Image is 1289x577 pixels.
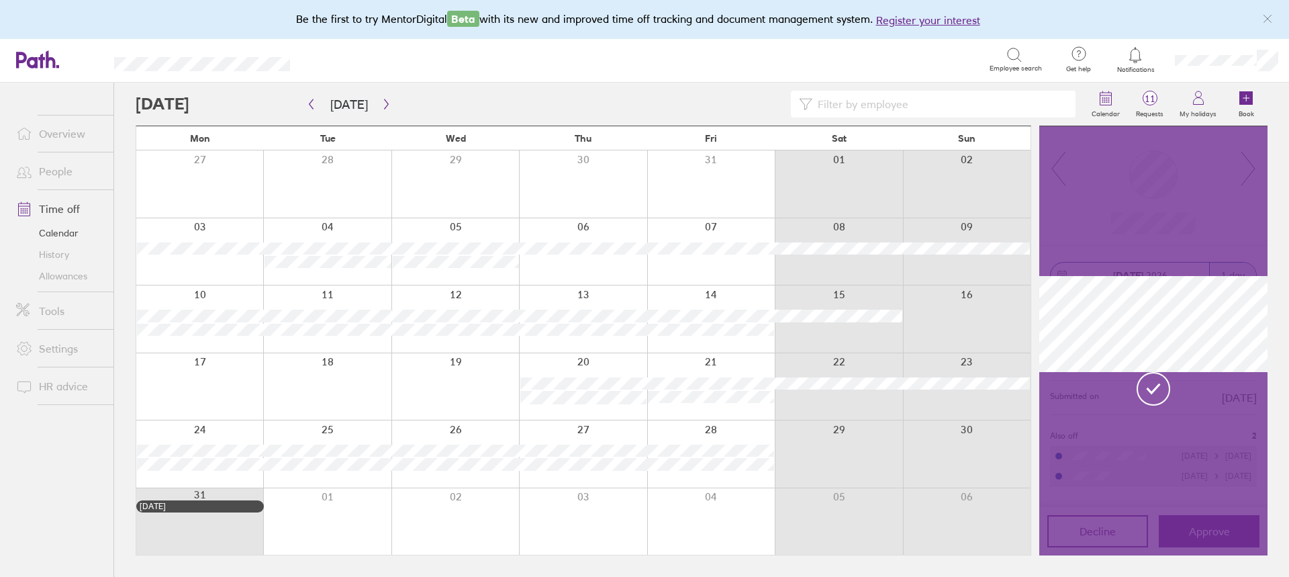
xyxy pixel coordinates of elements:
a: Allowances [5,265,113,287]
input: Filter by employee [812,91,1067,117]
span: Notifications [1114,66,1157,74]
span: Mon [190,133,210,144]
span: Employee search [990,64,1042,73]
div: [DATE] [140,502,260,511]
a: 11Requests [1128,83,1172,126]
label: Calendar [1084,106,1128,118]
span: Wed [446,133,466,144]
a: People [5,158,113,185]
a: Overview [5,120,113,147]
a: My holidays [1172,83,1225,126]
a: HR advice [5,373,113,400]
span: 11 [1128,93,1172,104]
label: My holidays [1172,106,1225,118]
a: Time off [5,195,113,222]
span: Sat [832,133,847,144]
div: Be the first to try MentorDigital with its new and improved time off tracking and document manage... [296,11,994,28]
span: Thu [575,133,591,144]
a: Calendar [1084,83,1128,126]
a: Tools [5,298,113,324]
a: Notifications [1114,46,1157,74]
button: [DATE] [320,93,379,116]
label: Requests [1128,106,1172,118]
span: Beta [447,11,479,27]
span: Sun [958,133,975,144]
span: Get help [1057,65,1100,73]
a: Book [1225,83,1268,126]
span: Tue [320,133,336,144]
button: Register your interest [876,12,980,28]
div: Search [326,53,361,65]
span: Fri [705,133,717,144]
a: Settings [5,335,113,362]
a: History [5,244,113,265]
label: Book [1231,106,1262,118]
a: Calendar [5,222,113,244]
